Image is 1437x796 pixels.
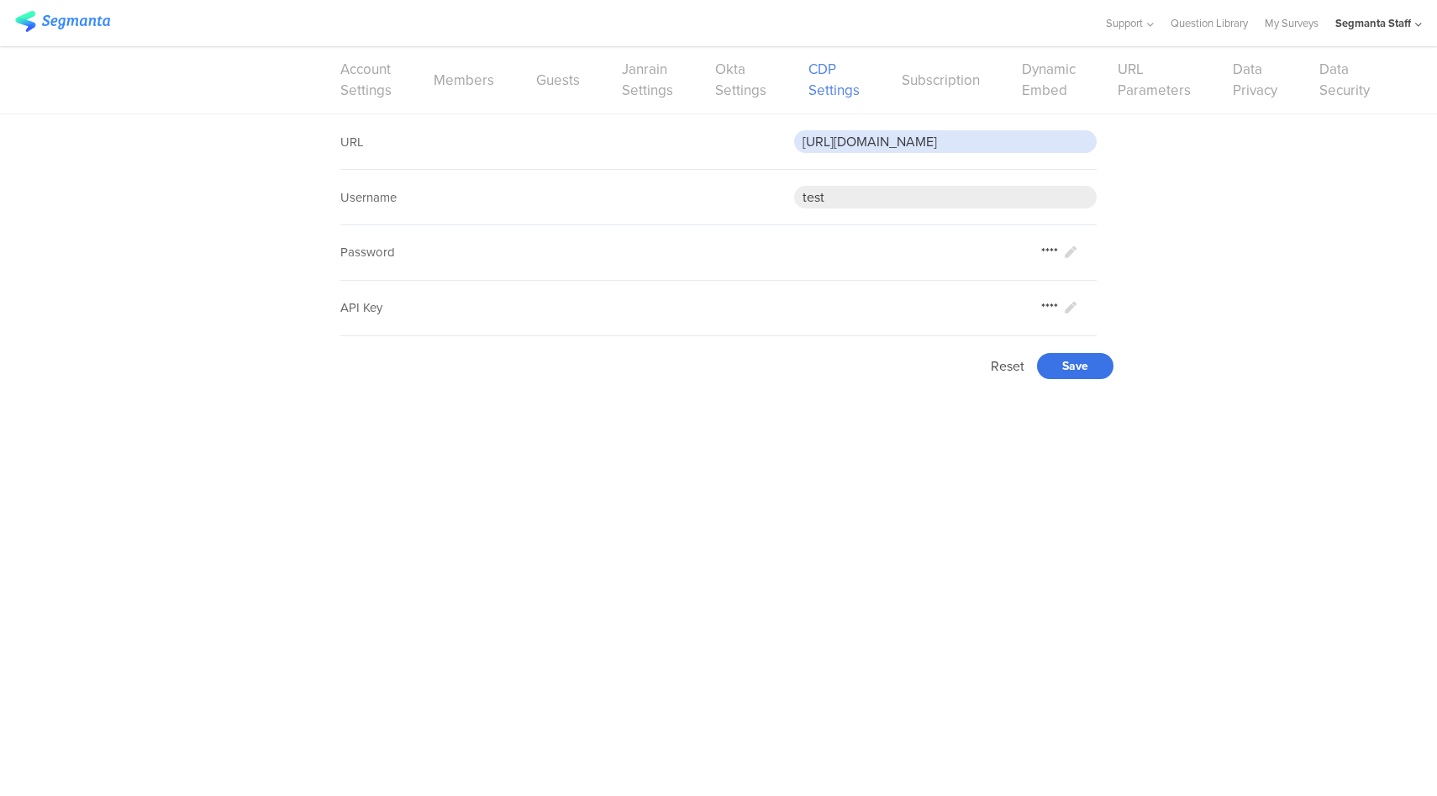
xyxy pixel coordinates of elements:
[15,11,110,32] img: segmanta logo
[340,299,382,317] div: API Key
[1319,59,1370,101] a: Data Security
[434,70,494,91] a: Members
[991,356,1024,376] sg-setting-edit-trigger: Reset
[1118,59,1191,101] a: URL Parameters
[902,70,980,91] a: Subscription
[1335,15,1411,31] div: Segmanta Staff
[340,59,392,101] a: Account Settings
[340,244,395,261] div: Password
[794,186,1097,208] input: Username
[536,70,580,91] a: Guests
[1037,353,1113,379] div: Save
[1022,59,1076,101] a: Dynamic Embed
[715,59,766,101] a: Okta Settings
[340,133,364,151] sg-field-title: URL
[1106,15,1143,31] span: Support
[622,59,673,101] a: Janrain Settings
[794,130,1097,153] input: URL
[340,188,397,207] sg-field-title: Username
[1233,59,1277,101] a: Data Privacy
